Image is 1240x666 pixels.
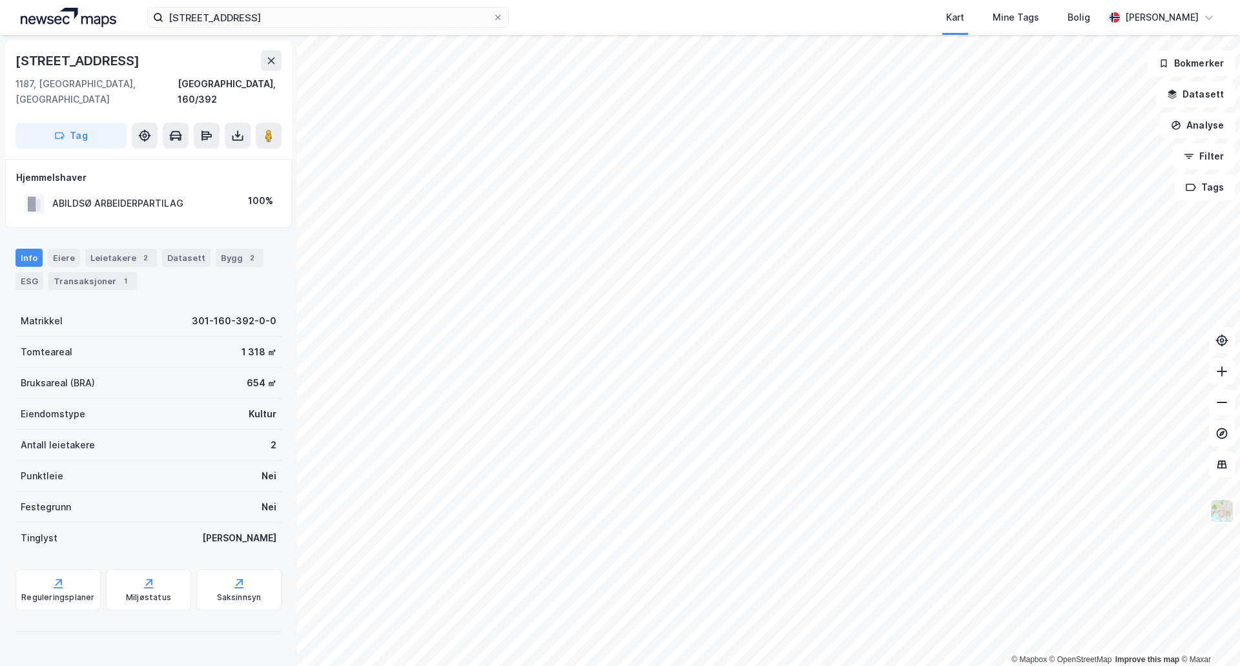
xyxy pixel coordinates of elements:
div: 2 [271,437,276,453]
button: Tag [15,123,127,149]
div: 301-160-392-0-0 [192,313,276,329]
div: Datasett [162,249,211,267]
div: ABILDSØ ARBEIDERPARTILAG [52,196,183,211]
a: Improve this map [1115,655,1179,664]
div: [PERSON_NAME] [202,530,276,546]
div: 2 [245,251,258,264]
div: Eiendomstype [21,406,85,422]
img: Z [1210,499,1234,523]
div: Tinglyst [21,530,57,546]
div: Leietakere [85,249,157,267]
div: Eiere [48,249,80,267]
div: 1 318 ㎡ [242,344,276,360]
div: Bruksareal (BRA) [21,375,95,391]
div: Festegrunn [21,499,71,515]
div: Tomteareal [21,344,72,360]
div: Matrikkel [21,313,63,329]
div: Nei [262,499,276,515]
div: Info [15,249,43,267]
div: ESG [15,272,43,290]
div: Punktleie [21,468,63,484]
div: 100% [248,193,273,209]
div: 1 [119,275,132,287]
div: [PERSON_NAME] [1125,10,1199,25]
button: Datasett [1156,81,1235,107]
img: logo.a4113a55bc3d86da70a041830d287a7e.svg [21,8,116,27]
button: Analyse [1160,112,1235,138]
div: Miljøstatus [126,592,171,603]
button: Bokmerker [1148,50,1235,76]
iframe: Chat Widget [1175,604,1240,666]
div: Antall leietakere [21,437,95,453]
div: Mine Tags [993,10,1039,25]
div: [GEOGRAPHIC_DATA], 160/392 [178,76,282,107]
div: 654 ㎡ [247,375,276,391]
div: Kart [946,10,964,25]
div: 2 [139,251,152,264]
div: 1187, [GEOGRAPHIC_DATA], [GEOGRAPHIC_DATA] [15,76,178,107]
button: Filter [1173,143,1235,169]
div: Reguleringsplaner [21,592,94,603]
div: [STREET_ADDRESS] [15,50,142,71]
div: Bygg [216,249,263,267]
div: Transaksjoner [48,272,137,290]
input: Søk på adresse, matrikkel, gårdeiere, leietakere eller personer [163,8,493,27]
div: Kultur [249,406,276,422]
div: Hjemmelshaver [16,170,281,185]
div: Bolig [1068,10,1090,25]
a: OpenStreetMap [1049,655,1112,664]
div: Saksinnsyn [217,592,262,603]
a: Mapbox [1011,655,1047,664]
button: Tags [1175,174,1235,200]
div: Nei [262,468,276,484]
